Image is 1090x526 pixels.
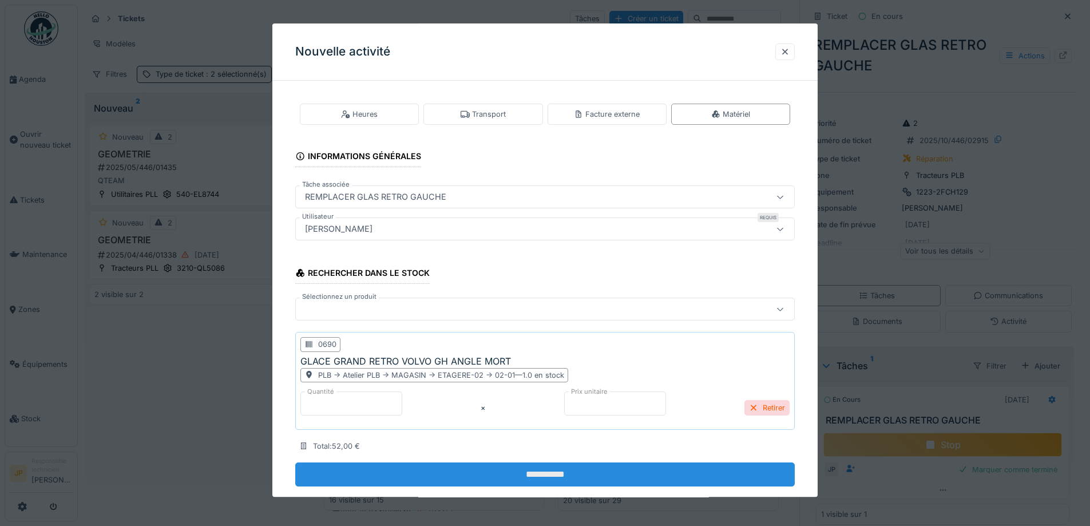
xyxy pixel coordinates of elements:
div: 0690 [318,339,336,350]
label: Prix unitaire [569,387,610,397]
div: Requis [758,213,779,223]
div: Informations générales [295,148,421,168]
div: Rechercher dans le stock [295,265,430,284]
div: Matériel [711,109,750,120]
div: × [481,403,485,414]
div: Total : 52,00 € [313,441,360,452]
div: Retirer [744,401,790,416]
div: REMPLACER GLAS RETRO GAUCHE [300,191,451,204]
div: Heures [341,109,378,120]
label: Utilisateur [300,212,336,222]
div: [PERSON_NAME] [300,223,377,236]
label: Sélectionnez un produit [300,292,379,302]
div: PLB -> Atelier PLB -> MAGASIN -> ETAGERE-02 -> 02-01 — 1.0 en stock [318,370,564,381]
h3: Nouvelle activité [295,45,390,59]
div: Facture externe [574,109,640,120]
label: Tâche associée [300,180,352,190]
label: Quantité [305,387,336,397]
div: Transport [461,109,506,120]
div: GLACE GRAND RETRO VOLVO GH ANGLE MORT [300,354,511,368]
